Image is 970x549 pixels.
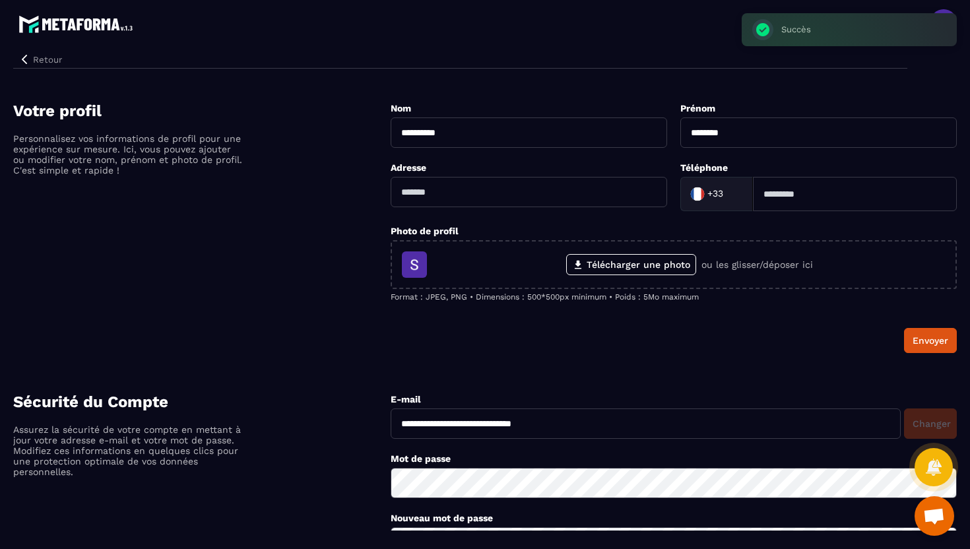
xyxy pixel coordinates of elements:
label: Mot de passe [391,453,451,464]
label: Nom [391,103,411,113]
label: Télécharger une photo [566,254,696,275]
label: E-mail [391,394,421,404]
img: logo [18,12,137,36]
div: Search for option [680,177,753,211]
label: Téléphone [680,162,728,173]
p: Format : JPEG, PNG • Dimensions : 500*500px minimum • Poids : 5Mo maximum [391,292,957,302]
h4: Sécurité du Compte [13,393,391,411]
p: Assurez la sécurité de votre compte en mettant à jour votre adresse e-mail et votre mot de passe.... [13,424,244,477]
input: Search for option [726,184,739,204]
p: ou les glisser/déposer ici [701,259,813,270]
img: Country Flag [684,181,711,207]
div: Ouvrir le chat [915,496,954,536]
label: Adresse [391,162,426,173]
button: Envoyer [904,328,957,353]
label: Photo de profil [391,226,459,236]
label: Prénom [680,103,715,113]
span: +33 [707,187,723,201]
h4: Votre profil [13,102,391,120]
p: Personnalisez vos informations de profil pour une expérience sur mesure. Ici, vous pouvez ajouter... [13,133,244,176]
label: Nouveau mot de passe [391,513,493,523]
button: Retour [13,51,67,68]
